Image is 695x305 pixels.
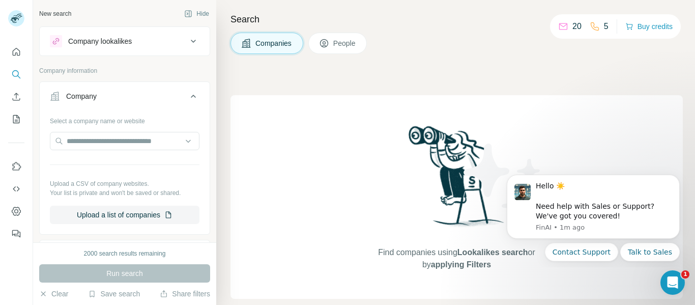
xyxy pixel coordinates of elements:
p: Company information [39,66,210,75]
button: Use Surfe on LinkedIn [8,157,24,176]
iframe: Intercom live chat [660,270,685,295]
p: 5 [604,20,609,33]
button: Quick start [8,43,24,61]
button: Enrich CSV [8,88,24,106]
button: Clear [39,289,68,299]
div: Select a company name or website [50,113,199,126]
button: Upload a list of companies [50,206,199,224]
button: Buy credits [625,19,673,34]
button: Company lookalikes [40,29,210,53]
p: Your list is private and won't be saved or shared. [50,188,199,198]
span: Companies [255,38,293,48]
button: Company [40,84,210,113]
p: 20 [572,20,582,33]
button: Feedback [8,225,24,243]
span: People [333,38,357,48]
p: Upload a CSV of company websites. [50,179,199,188]
div: Company lookalikes [68,36,132,46]
span: applying Filters [431,260,491,269]
img: Surfe Illustration - Woman searching with binoculars [404,123,510,237]
span: 1 [681,270,689,279]
div: 2000 search results remaining [84,249,166,258]
button: Search [8,65,24,84]
button: Hide [177,6,216,21]
h4: Search [230,12,683,26]
div: Upgrade plan for full access to Surfe [159,2,292,24]
div: Company [66,91,97,101]
button: Use Surfe API [8,180,24,198]
div: New search [39,9,71,18]
button: Dashboard [8,202,24,220]
button: My lists [8,110,24,128]
img: Surfe Illustration - Stars [457,136,548,228]
button: Share filters [160,289,210,299]
span: Lookalikes search [457,248,528,257]
span: Find companies using or by [375,246,538,271]
iframe: Intercom notifications message [491,165,695,267]
button: Save search [88,289,140,299]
